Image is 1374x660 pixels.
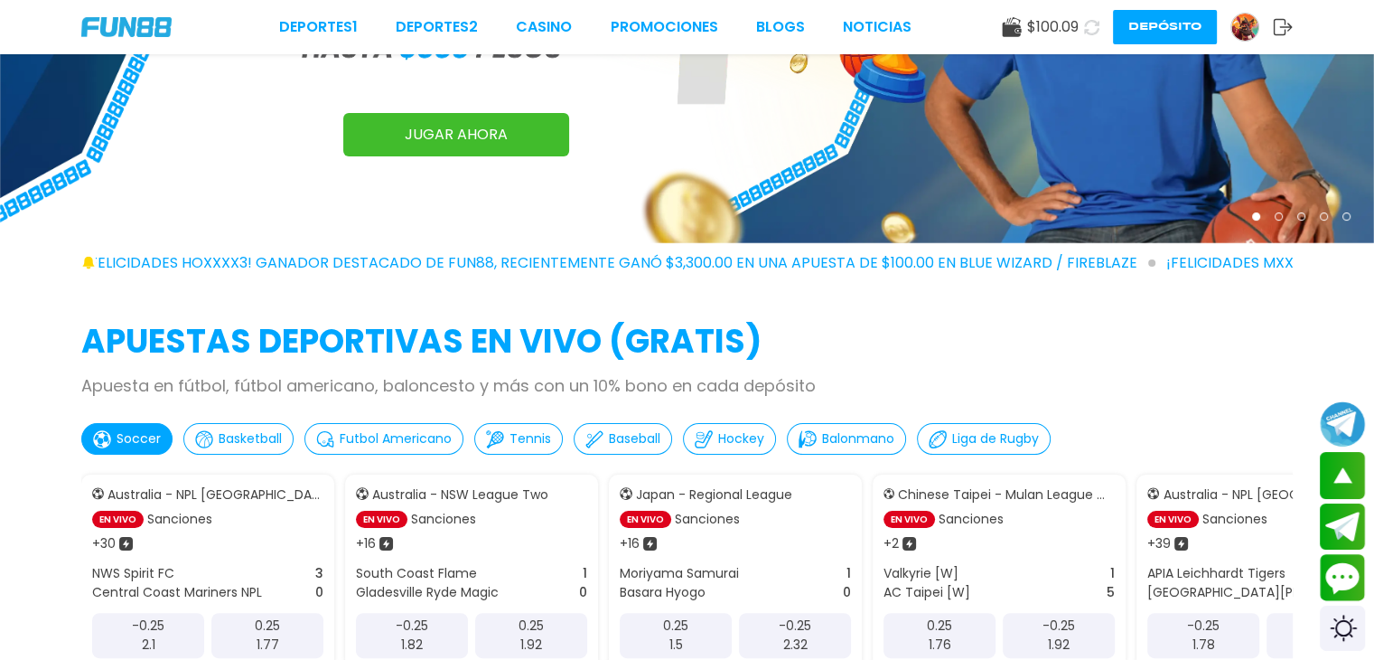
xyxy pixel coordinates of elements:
[356,534,376,553] p: + 16
[1147,534,1171,553] p: + 39
[343,113,569,156] a: JUGAR AHORA
[620,583,706,602] p: Basara Hyogo
[1147,564,1285,583] p: APIA Leichhardt Tigers
[81,373,1293,398] p: Apuesta en fútbol, fútbol americano, baloncesto y más con un 10% bono en cada depósito
[1192,636,1215,655] p: 1.78
[519,617,544,636] p: 0.25
[1110,564,1115,583] p: 1
[779,617,811,636] p: -0.25
[1202,510,1267,529] p: Sanciones
[669,636,683,655] p: 1.5
[675,510,740,529] p: Sanciones
[609,429,660,448] p: Baseball
[257,636,279,655] p: 1.77
[1320,554,1365,601] button: Contact customer service
[929,636,951,655] p: 1.76
[579,583,587,602] p: 0
[1320,452,1365,499] button: scroll up
[1320,606,1365,651] div: Switch theme
[883,583,970,602] p: AC Taipei [W]
[92,511,144,528] p: EN VIVO
[952,429,1039,448] p: Liga de Rugby
[883,564,958,583] p: Valkyrie [W]
[883,534,899,553] p: + 2
[917,423,1051,455] button: Liga de Rugby
[1320,401,1365,448] button: Join telegram channel
[356,511,407,528] p: EN VIVO
[683,423,776,455] button: Hockey
[1107,583,1115,602] p: 5
[611,16,718,38] a: Promociones
[340,429,452,448] p: Futbol Americano
[1187,617,1220,636] p: -0.25
[81,423,173,455] button: Soccer
[411,510,476,529] p: Sanciones
[620,534,640,553] p: + 16
[636,486,792,504] p: Japan - Regional League
[898,486,1115,504] p: Chinese Taipei - Mulan League Women
[1147,583,1371,602] p: [GEOGRAPHIC_DATA][PERSON_NAME] FA
[516,16,572,38] a: CASINO
[883,511,935,528] p: EN VIVO
[107,486,323,504] p: Australia - NPL [GEOGRAPHIC_DATA]
[756,16,805,38] a: BLOGS
[117,429,161,448] p: Soccer
[372,486,548,504] p: Australia - NSW League Two
[663,617,688,636] p: 0.25
[401,636,423,655] p: 1.82
[1231,14,1258,41] img: Avatar
[939,510,1004,529] p: Sanciones
[315,564,323,583] p: 3
[356,583,499,602] p: Gladesville Ryde Magic
[474,423,563,455] button: Tennis
[846,564,851,583] p: 1
[1320,504,1365,551] button: Join telegram
[92,564,174,583] p: NWS Spirit FC
[81,17,172,37] img: Company Logo
[219,429,282,448] p: Basketball
[356,564,477,583] p: South Coast Flame
[142,636,155,655] p: 2.1
[1048,636,1070,655] p: 1.92
[1113,10,1217,44] button: Depósito
[85,252,1155,274] span: ¡FELICIDADES hoxxxx3! GANADOR DESTACADO DE FUN88, RECIENTEMENTE GANÓ $3,300.00 EN UNA APUESTA DE ...
[81,317,1293,366] h2: APUESTAS DEPORTIVAS EN VIVO (gratis)
[843,16,911,38] a: NOTICIAS
[1027,16,1079,38] span: $ 100.09
[315,583,323,602] p: 0
[92,534,116,553] p: + 30
[783,636,808,655] p: 2.32
[843,583,851,602] p: 0
[520,636,542,655] p: 1.92
[583,564,587,583] p: 1
[620,564,739,583] p: Moriyama Samurai
[92,583,262,602] p: Central Coast Mariners NPL
[620,511,671,528] p: EN VIVO
[1147,511,1199,528] p: EN VIVO
[822,429,894,448] p: Balonmano
[279,16,358,38] a: Deportes1
[255,617,280,636] p: 0.25
[509,429,551,448] p: Tennis
[396,617,428,636] p: -0.25
[396,16,478,38] a: Deportes2
[183,423,294,455] button: Basketball
[1042,617,1075,636] p: -0.25
[304,423,463,455] button: Futbol Americano
[718,429,764,448] p: Hockey
[1230,13,1273,42] a: Avatar
[147,510,212,529] p: Sanciones
[574,423,672,455] button: Baseball
[787,423,906,455] button: Balonmano
[132,617,164,636] p: -0.25
[927,617,952,636] p: 0.25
